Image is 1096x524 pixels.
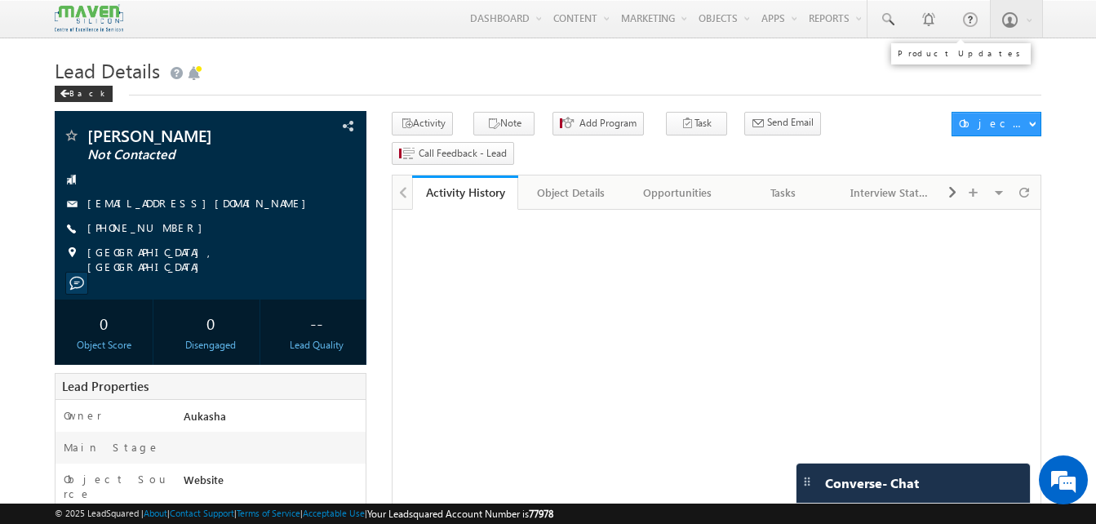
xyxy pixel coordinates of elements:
span: © 2025 LeadSquared | | | | | [55,506,553,522]
div: 0 [59,308,149,338]
label: Main Stage [64,440,160,455]
div: -- [272,308,362,338]
span: [PERSON_NAME] [87,127,279,144]
div: Object Actions [959,116,1028,131]
a: Object Details [518,175,624,210]
button: Object Actions [952,112,1041,136]
a: Acceptable Use [303,508,365,518]
button: Activity [392,112,453,135]
button: Call Feedback - Lead [392,142,514,166]
span: Lead Details [55,57,160,83]
span: Call Feedback - Lead [419,146,507,161]
div: Object Details [531,183,610,202]
a: Terms of Service [237,508,300,518]
div: Website [180,472,366,495]
span: 77978 [529,508,553,520]
a: Activity History [412,175,518,210]
div: Product Updates [898,48,1024,58]
span: Aukasha [184,409,226,423]
span: Your Leadsquared Account Number is [367,508,553,520]
div: Back [55,86,113,102]
img: carter-drag [801,475,814,488]
a: About [144,508,167,518]
div: Activity History [424,184,506,200]
div: Tasks [744,183,823,202]
div: 0 [166,308,255,338]
a: Interview Status [837,175,943,210]
div: Disengaged [166,338,255,353]
img: Custom Logo [55,4,123,33]
label: Owner [64,408,102,423]
a: Back [55,85,121,99]
span: [GEOGRAPHIC_DATA], [GEOGRAPHIC_DATA] [87,245,339,274]
button: Note [473,112,535,135]
a: Tasks [731,175,837,210]
button: Send Email [744,112,821,135]
div: Interview Status [850,183,929,202]
button: Task [666,112,727,135]
span: Not Contacted [87,147,279,163]
span: Lead Properties [62,378,149,394]
a: [EMAIL_ADDRESS][DOMAIN_NAME] [87,196,314,210]
span: [PHONE_NUMBER] [87,220,211,237]
span: Send Email [767,115,814,130]
label: Object Source [64,472,168,501]
span: Converse - Chat [825,476,919,491]
button: Add Program [552,112,644,135]
div: Lead Quality [272,338,362,353]
span: Add Program [579,116,637,131]
div: Object Score [59,338,149,353]
a: Contact Support [170,508,234,518]
a: Opportunities [625,175,731,210]
div: Opportunities [638,183,717,202]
